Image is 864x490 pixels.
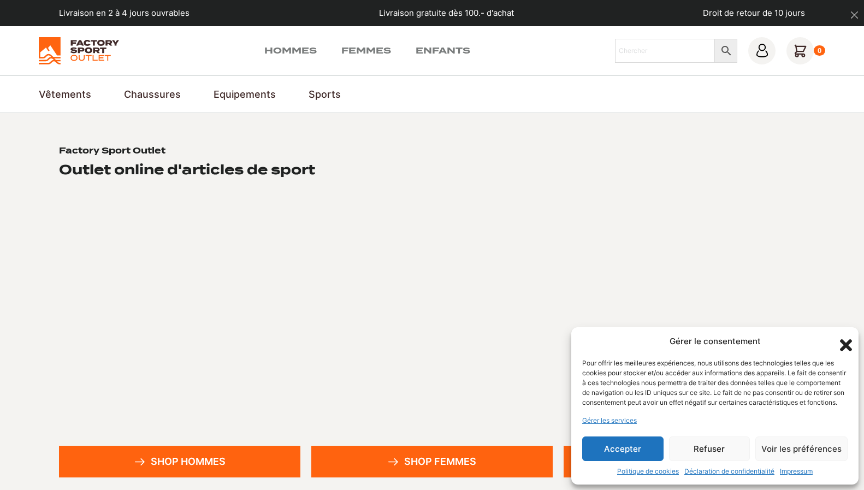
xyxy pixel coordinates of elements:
a: Gérer les services [582,416,637,426]
a: Vêtements [39,87,91,102]
input: Chercher [615,39,715,63]
a: Equipements [214,87,276,102]
div: Pour offrir les meilleures expériences, nous utilisons des technologies telles que les cookies po... [582,358,847,408]
a: Enfants [416,44,470,57]
p: Livraison en 2 à 4 jours ouvrables [59,7,190,20]
a: Shop hommes [59,446,300,477]
a: Sports [309,87,341,102]
a: Shop enfants [564,446,805,477]
button: Voir les préférences [755,436,848,461]
a: Shop femmes [311,446,553,477]
a: Impressum [780,467,813,476]
div: 0 [814,45,825,56]
button: dismiss [845,5,864,25]
button: Accepter [582,436,664,461]
button: Refuser [669,436,750,461]
a: Déclaration de confidentialité [684,467,774,476]
p: Droit de retour de 10 jours [703,7,805,20]
a: Chaussures [124,87,181,102]
a: Politique de cookies [617,467,679,476]
a: Hommes [264,44,317,57]
div: Fermer la boîte de dialogue [837,336,848,347]
a: Femmes [341,44,391,57]
p: Livraison gratuite dès 100.- d'achat [379,7,514,20]
img: Factory Sport Outlet [39,37,119,64]
h2: Outlet online d'articles de sport [59,161,315,178]
div: Gérer le consentement [670,335,761,348]
h1: Factory Sport Outlet [59,146,165,157]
